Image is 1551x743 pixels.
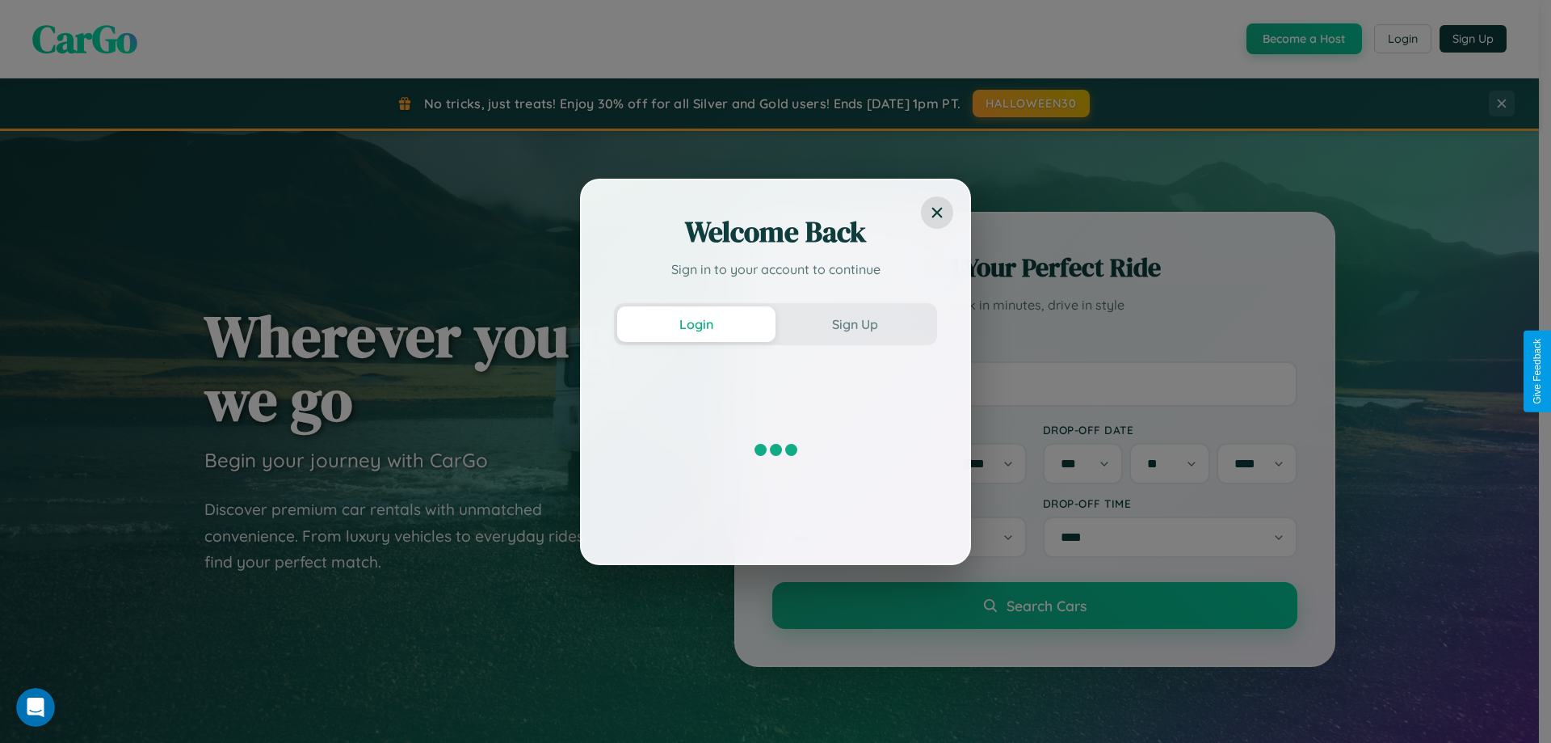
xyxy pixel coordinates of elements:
p: Sign in to your account to continue [614,260,937,279]
button: Login [617,306,775,342]
div: Give Feedback [1532,339,1543,404]
button: Sign Up [775,306,934,342]
iframe: Intercom live chat [16,688,55,727]
h2: Welcome Back [614,213,937,251]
